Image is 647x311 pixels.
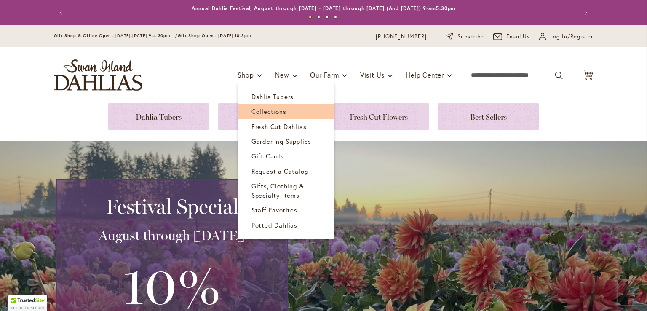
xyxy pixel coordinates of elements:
[457,32,484,41] span: Subscribe
[238,70,254,79] span: Shop
[251,92,294,101] span: Dahlia Tubers
[54,4,71,21] button: Previous
[54,59,142,91] a: store logo
[317,16,320,19] button: 2 of 4
[178,33,251,38] span: Gift Shop Open - [DATE] 10-3pm
[493,32,530,41] a: Email Us
[238,149,334,164] a: Gift Cards
[67,227,277,244] h3: August through [DATE]
[67,195,277,218] h2: Festival Special
[334,16,337,19] button: 4 of 4
[309,16,312,19] button: 1 of 4
[360,70,385,79] span: Visit Us
[251,206,297,214] span: Staff Favorites
[446,32,484,41] a: Subscribe
[326,16,329,19] button: 3 of 4
[251,182,304,199] span: Gifts, Clothing & Specialty Items
[251,137,311,145] span: Gardening Supplies
[251,167,308,175] span: Request a Catalog
[54,33,178,38] span: Gift Shop & Office Open - [DATE]-[DATE] 9-4:30pm /
[251,107,286,115] span: Collections
[310,70,339,79] span: Our Farm
[539,32,593,41] a: Log In/Register
[275,70,289,79] span: New
[550,32,593,41] span: Log In/Register
[576,4,593,21] button: Next
[376,32,427,41] a: [PHONE_NUMBER]
[251,221,297,229] span: Potted Dahlias
[506,32,530,41] span: Email Us
[251,122,307,131] span: Fresh Cut Dahlias
[192,5,456,11] a: Annual Dahlia Festival, August through [DATE] - [DATE] through [DATE] (And [DATE]) 9-am5:30pm
[406,70,444,79] span: Help Center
